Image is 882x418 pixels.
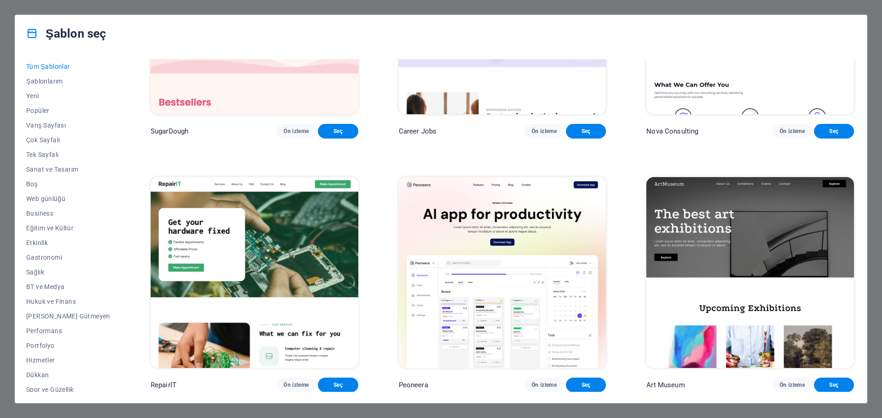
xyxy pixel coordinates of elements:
button: Performans [26,323,110,338]
span: Çok Sayfalı [26,136,110,144]
button: Seç [318,124,358,139]
button: Ön izleme [524,124,564,139]
span: Portfolyo [26,342,110,349]
button: Boş [26,177,110,191]
span: Varış Sayfası [26,122,110,129]
span: Seç [325,128,351,135]
span: Gastronomi [26,254,110,261]
button: Portfolyo [26,338,110,353]
img: RepairIT [151,177,358,368]
p: SugarDough [151,127,188,136]
span: Sağlık [26,268,110,276]
img: Art Museum [646,177,854,368]
span: Boş [26,180,110,188]
span: Ön izleme [283,381,309,389]
button: Seç [318,378,358,392]
h4: Şablon seç [26,26,106,41]
img: Peoneera [399,177,606,368]
button: Etkinlik [26,235,110,250]
button: Varış Sayfası [26,118,110,133]
span: Spor ve Güzellik [26,386,110,393]
button: Ön izleme [276,124,316,139]
button: Ön izleme [772,378,812,392]
p: RepairIT [151,380,176,390]
span: Hukuk ve Finans [26,298,110,305]
span: Popüler [26,107,110,114]
span: Seç [573,128,599,135]
span: Etkinlik [26,239,110,246]
span: Business [26,210,110,217]
span: Seç [325,381,351,389]
button: Eğitim ve Kültür [26,221,110,235]
span: Tüm Şablonlar [26,63,110,70]
span: Performans [26,327,110,334]
button: Web günlüğü [26,191,110,206]
span: Ön izleme [531,128,557,135]
button: Seç [814,124,854,139]
button: Gastronomi [26,250,110,265]
button: Tüm Şablonlar [26,59,110,74]
button: Spor ve Güzellik [26,382,110,397]
button: Seç [566,124,606,139]
button: Hizmetler [26,353,110,368]
button: Hukuk ve Finans [26,294,110,309]
span: [PERSON_NAME] Gütmeyen [26,312,110,320]
button: Yeni [26,89,110,103]
button: Ön izleme [772,124,812,139]
span: Seç [821,381,847,389]
button: Dükkan [26,368,110,382]
button: [PERSON_NAME] Gütmeyen [26,309,110,323]
span: Eğitim ve Kültür [26,224,110,232]
button: Çok Sayfalı [26,133,110,147]
button: Business [26,206,110,221]
button: Şablonlarım [26,74,110,89]
button: Seç [566,378,606,392]
span: Dükkan [26,371,110,379]
button: Tek Sayfalı [26,147,110,162]
span: Ön izleme [780,128,805,135]
button: Ön izleme [276,378,316,392]
p: Art Museum [646,380,684,390]
span: Yeni [26,92,110,100]
span: Seç [573,381,599,389]
button: Ön izleme [524,378,564,392]
p: Nova Consulting [646,127,698,136]
button: Seç [814,378,854,392]
p: Peoneera [399,380,428,390]
span: Ön izleme [531,381,557,389]
button: BT ve Medya [26,279,110,294]
span: Web günlüğü [26,195,110,202]
span: Tek Sayfalı [26,151,110,158]
span: Seç [821,128,847,135]
span: Hizmetler [26,357,110,364]
span: Şablonlarım [26,78,110,85]
p: Career Jobs [399,127,437,136]
button: Sanat ve Tasarım [26,162,110,177]
span: BT ve Medya [26,283,110,290]
button: Popüler [26,103,110,118]
span: Ön izleme [780,381,805,389]
button: Sağlık [26,265,110,279]
span: Sanat ve Tasarım [26,166,110,173]
span: Ön izleme [283,128,309,135]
